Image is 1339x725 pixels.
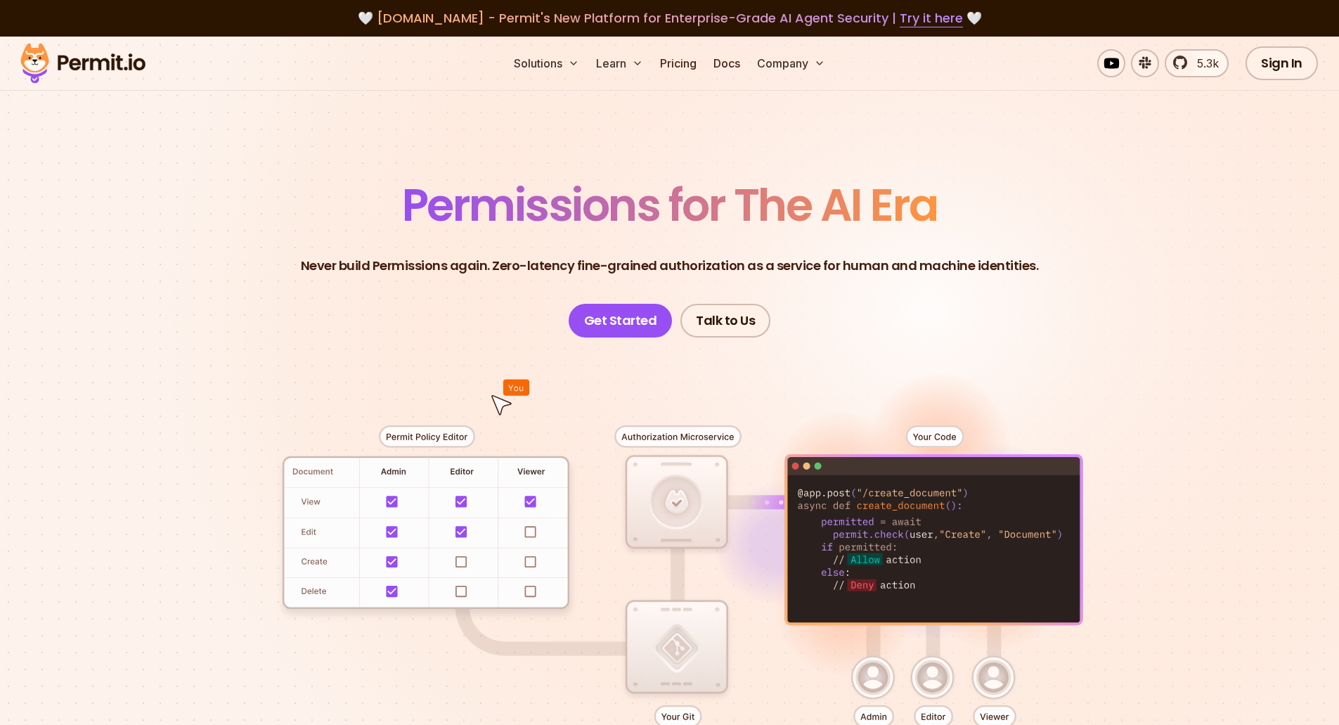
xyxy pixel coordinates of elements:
[1165,49,1229,77] a: 5.3k
[377,9,963,27] span: [DOMAIN_NAME] - Permit's New Platform for Enterprise-Grade AI Agent Security |
[1189,55,1219,72] span: 5.3k
[402,174,938,236] span: Permissions for The AI Era
[569,304,673,338] a: Get Started
[34,8,1305,28] div: 🤍 🤍
[590,49,649,77] button: Learn
[751,49,831,77] button: Company
[680,304,770,338] a: Talk to Us
[708,49,746,77] a: Docs
[654,49,702,77] a: Pricing
[900,9,963,27] a: Try it here
[508,49,585,77] button: Solutions
[1246,46,1318,80] a: Sign In
[14,39,152,87] img: Permit logo
[301,256,1039,276] p: Never build Permissions again. Zero-latency fine-grained authorization as a service for human and...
